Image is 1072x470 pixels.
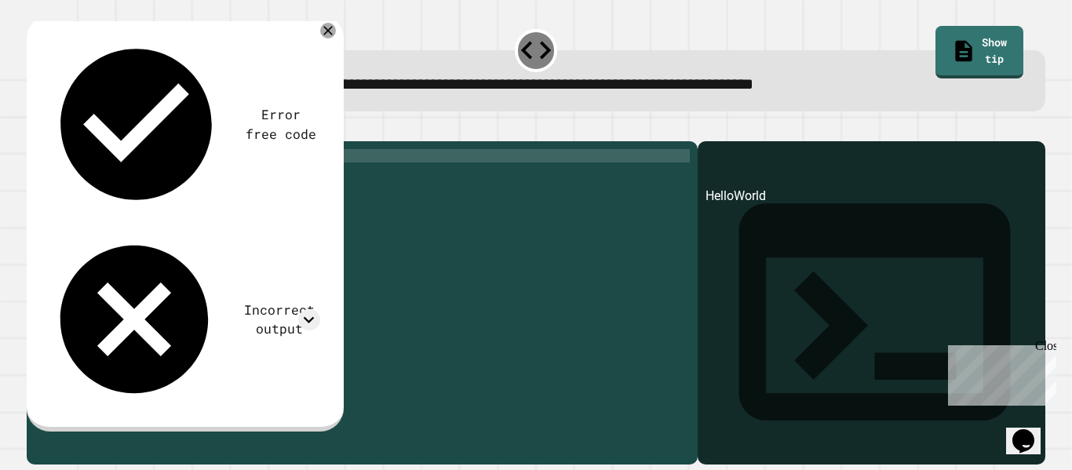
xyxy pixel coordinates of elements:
div: HelloWorld [706,187,1037,465]
a: Show tip [935,26,1023,78]
div: Incorrect output [239,301,320,339]
div: Chat with us now!Close [6,6,108,100]
iframe: chat widget [1006,407,1056,454]
iframe: chat widget [942,339,1056,406]
div: Error free code [242,105,320,144]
